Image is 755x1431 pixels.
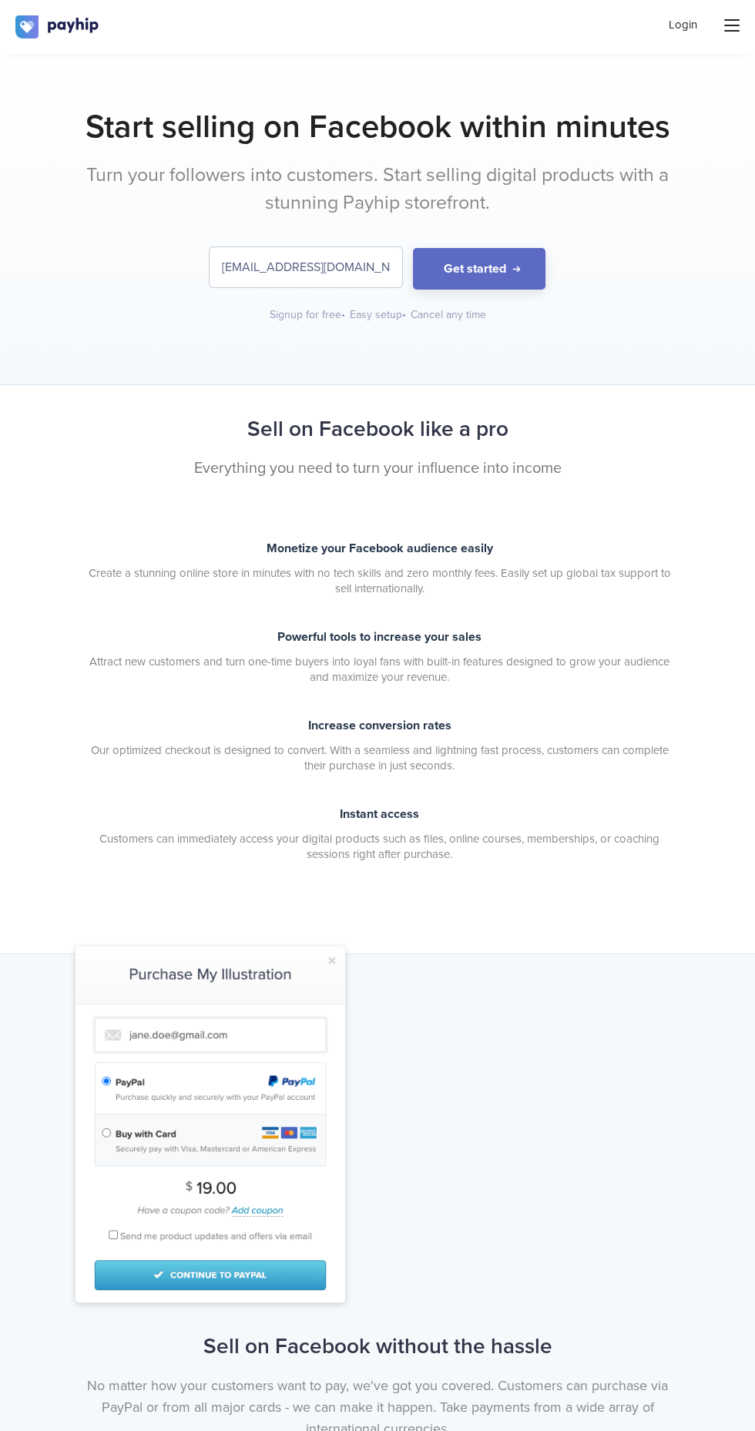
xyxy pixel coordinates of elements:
[75,803,679,865] a: Instant access Customers can immediately access your digital products such as files, online cours...
[75,162,679,216] p: Turn your followers into customers. Start selling digital products with a stunning Payhip storefr...
[267,541,493,556] span: Monetize your Facebook audience easily
[75,947,345,1302] img: digital-art-checkout.png
[75,626,679,688] a: Powerful tools to increase your sales Attract new customers and turn one-time buyers into loyal f...
[270,307,347,323] div: Signup for free
[75,108,679,146] h1: Start selling on Facebook within minutes
[75,538,679,599] a: Monetize your Facebook audience easily Create a stunning online store in minutes with no tech ski...
[350,307,408,323] div: Easy setup
[79,565,679,596] span: Create a stunning online store in minutes with no tech skills and zero monthly fees. Easily set u...
[669,17,697,33] a: Login
[15,15,100,39] img: logo.svg
[210,247,402,287] input: Enter your email address
[341,308,345,321] span: •
[75,416,679,442] h2: Sell on Facebook like a pro
[79,742,679,773] span: Our optimized checkout is designed to convert. With a seamless and lightning fast process, custom...
[413,248,545,290] button: Get started
[79,654,679,685] span: Attract new customers and turn one-time buyers into loyal fans with built-in features designed to...
[277,629,482,645] span: Powerful tools to increase your sales
[411,307,486,323] div: Cancel any time
[75,1333,679,1359] h2: Sell on Facebook without the hassle
[75,715,679,776] a: Increase conversion rates Our optimized checkout is designed to convert. With a seamless and ligh...
[340,806,419,822] span: Instant access
[308,718,451,733] span: Increase conversion rates
[75,457,679,480] p: Everything you need to turn your influence into income
[402,308,406,321] span: •
[79,831,679,862] span: Customers can immediately access your digital products such as files, online courses, memberships...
